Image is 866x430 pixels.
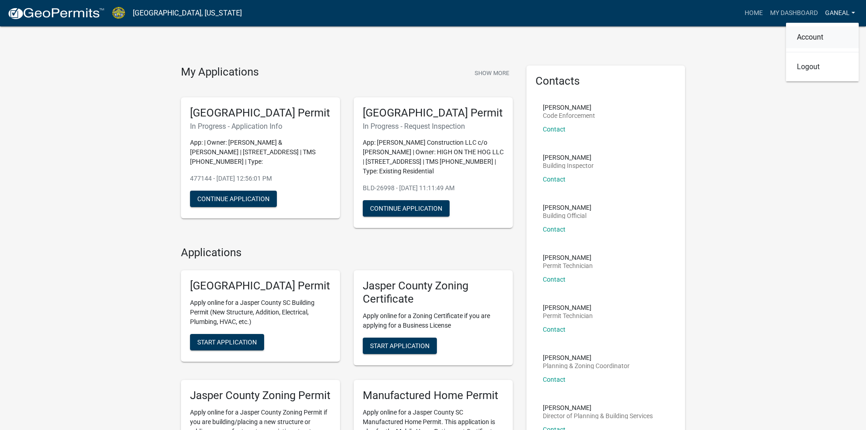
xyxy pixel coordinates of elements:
h5: Jasper County Zoning Permit [190,389,331,402]
p: Code Enforcement [543,112,595,119]
span: Start Application [370,342,430,349]
h5: [GEOGRAPHIC_DATA] Permit [190,279,331,293]
p: [PERSON_NAME] [543,154,594,161]
p: [PERSON_NAME] [543,104,595,111]
h6: In Progress - Request Inspection [363,122,504,131]
p: [PERSON_NAME] [543,354,630,361]
p: Apply online for a Jasper County SC Building Permit (New Structure, Addition, Electrical, Plumbin... [190,298,331,327]
a: Home [741,5,766,22]
h4: My Applications [181,66,259,79]
p: Permit Technician [543,263,593,269]
button: Start Application [363,338,437,354]
button: Start Application [190,334,264,350]
a: Contact [543,176,566,183]
h6: In Progress - Application Info [190,122,331,131]
a: Contact [543,126,566,133]
img: Jasper County, South Carolina [112,7,125,19]
a: Account [786,26,859,48]
h5: [GEOGRAPHIC_DATA] Permit [363,106,504,120]
a: Contact [543,226,566,233]
p: App: | Owner: [PERSON_NAME] & [PERSON_NAME] | [STREET_ADDRESS] | TMS [PHONE_NUMBER] | Type: [190,138,331,167]
p: Apply online for a Zoning Certificate if you are applying for a Business License [363,311,504,330]
p: App: [PERSON_NAME] Construction LLC c/o [PERSON_NAME] | Owner: HIGH ON THE HOG LLC | [STREET_ADDR... [363,138,504,176]
p: 477144 - [DATE] 12:56:01 PM [190,174,331,183]
button: Show More [471,66,513,81]
p: BLD-26998 - [DATE] 11:11:49 AM [363,183,504,193]
p: Director of Planning & Building Services [543,413,653,419]
a: ganeal [821,5,859,22]
a: My Dashboard [766,5,821,22]
a: Contact [543,326,566,333]
p: Building Official [543,212,591,219]
button: Continue Application [363,200,450,217]
p: Building Inspector [543,162,594,169]
div: ganeal [786,23,859,81]
a: Logout [786,56,859,78]
p: Permit Technician [543,313,593,319]
p: [PERSON_NAME] [543,304,593,311]
p: [PERSON_NAME] [543,204,591,211]
button: Continue Application [190,191,277,207]
span: Start Application [197,339,257,346]
h4: Applications [181,246,513,259]
p: [PERSON_NAME] [543,405,653,411]
h5: Manufactured Home Permit [363,389,504,402]
h5: Contacts [536,75,676,88]
a: Contact [543,276,566,283]
p: Planning & Zoning Coordinator [543,363,630,369]
h5: Jasper County Zoning Certificate [363,279,504,306]
a: Contact [543,376,566,383]
a: [GEOGRAPHIC_DATA], [US_STATE] [133,5,242,21]
p: [PERSON_NAME] [543,254,593,261]
h5: [GEOGRAPHIC_DATA] Permit [190,106,331,120]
